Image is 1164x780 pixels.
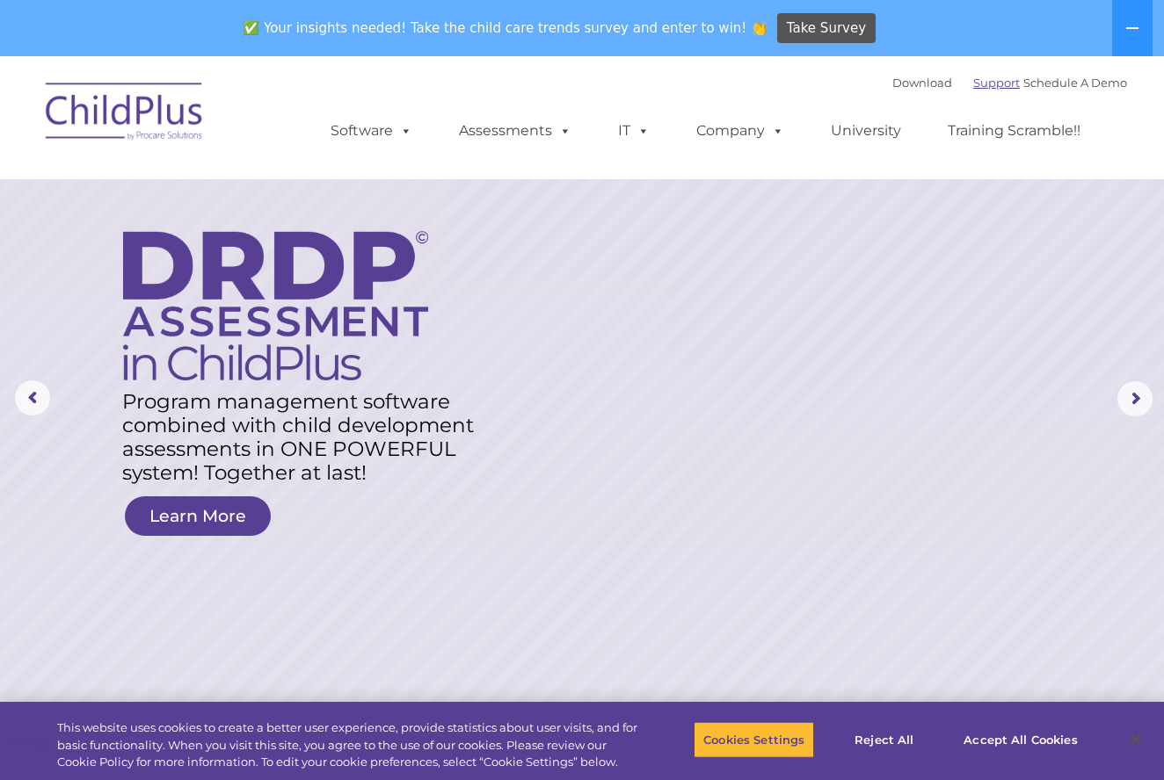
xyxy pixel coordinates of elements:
a: University [813,113,919,148]
a: IT [600,113,667,148]
a: Take Survey [777,13,877,44]
a: Schedule A Demo [1023,76,1127,90]
a: Company [679,113,802,148]
span: ✅ Your insights needed! Take the child care trends survey and enter to win! 👏 [236,11,775,46]
rs-layer: Program management software combined with child development assessments in ONE POWERFUL system! T... [122,390,495,485]
button: Close [1117,720,1155,759]
a: Download [892,76,952,90]
button: Accept All Cookies [954,721,1087,758]
a: Assessments [441,113,589,148]
a: Training Scramble!! [930,113,1098,148]
font: | [892,76,1127,90]
span: Take Survey [787,13,866,44]
span: Last name [244,116,298,129]
a: Support [973,76,1020,90]
button: Cookies Settings [694,721,814,758]
img: ChildPlus by Procare Solutions [37,70,213,158]
a: Learn More [125,496,271,536]
div: This website uses cookies to create a better user experience, provide statistics about user visit... [57,719,640,771]
span: Phone number [244,188,319,201]
img: DRDP Assessment in ChildPlus [123,231,428,380]
a: Software [313,113,430,148]
button: Reject All [829,721,939,758]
